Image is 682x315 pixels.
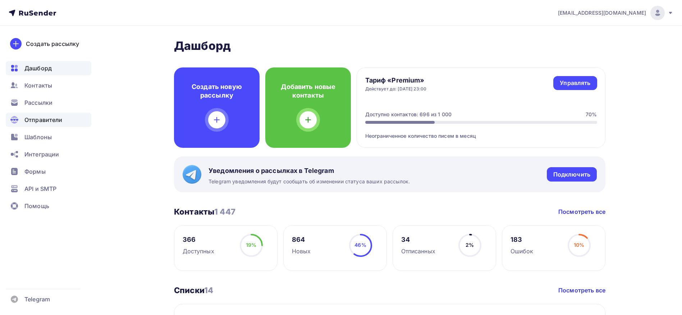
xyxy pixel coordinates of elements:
[466,242,474,248] span: 2%
[26,39,79,48] div: Создать рассылку
[183,247,214,255] div: Доступных
[6,130,91,144] a: Шаблоны
[24,202,49,210] span: Помощь
[24,167,46,176] span: Формы
[365,124,597,140] div: Неограниченное количество писем в месяц
[558,9,646,17] span: [EMAIL_ADDRESS][DOMAIN_NAME]
[6,61,91,75] a: Дашборд
[6,95,91,110] a: Рассылки
[365,111,452,118] div: Доступно контактов: 696 из 1 000
[574,242,584,248] span: 10%
[401,235,435,244] div: 34
[24,64,52,72] span: Дашборд
[174,207,235,217] h3: Контакты
[209,178,410,185] span: Telegram уведомления будут сообщать об изменении статуса ваших рассылок.
[365,76,427,85] h4: Тариф «Premium»
[558,286,605,295] a: Посмотреть все
[511,235,534,244] div: 183
[24,133,52,141] span: Шаблоны
[24,150,59,159] span: Интеграции
[560,79,590,87] div: Управлять
[292,247,311,255] div: Новых
[558,207,605,216] a: Посмотреть все
[174,285,213,295] h3: Списки
[24,98,52,107] span: Рассылки
[24,184,56,193] span: API и SMTP
[6,78,91,93] a: Контакты
[204,286,213,295] span: 14
[183,235,214,244] div: 366
[209,166,410,175] span: Уведомления о рассылках в Telegram
[292,235,311,244] div: 864
[6,113,91,127] a: Отправители
[6,164,91,179] a: Формы
[401,247,435,255] div: Отписанных
[214,207,235,216] span: 1 447
[558,6,673,20] a: [EMAIL_ADDRESS][DOMAIN_NAME]
[354,242,366,248] span: 46%
[24,81,52,90] span: Контакты
[24,295,50,304] span: Telegram
[277,83,339,100] h4: Добавить новые контакты
[24,116,63,124] span: Отправители
[365,86,427,92] div: Действует до: [DATE] 23:00
[511,247,534,255] div: Ошибок
[246,242,256,248] span: 19%
[553,170,590,179] div: Подключить
[174,39,605,53] h2: Дашборд
[186,83,248,100] h4: Создать новую рассылку
[586,111,597,118] div: 70%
